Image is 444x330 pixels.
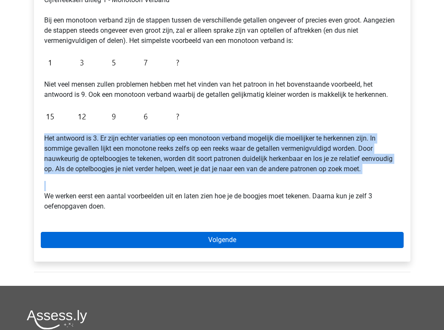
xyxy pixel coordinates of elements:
img: Assessly logo [27,310,87,330]
img: Figure sequences Example 2.png [44,107,184,127]
p: Niet veel mensen zullen problemen hebben met het vinden van het patroon in het bovenstaande voorb... [44,79,400,100]
a: Volgende [41,232,404,248]
img: Figure sequences Example 1.png [44,53,184,73]
p: We werken eerst een aantal voorbeelden uit en laten zien hoe je de boogjes moet tekenen. Daarna k... [44,181,400,212]
p: Het antwoord is 3. Er zijn echter variaties op een monotoon verband mogelijk die moeilijker te he... [44,133,400,174]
